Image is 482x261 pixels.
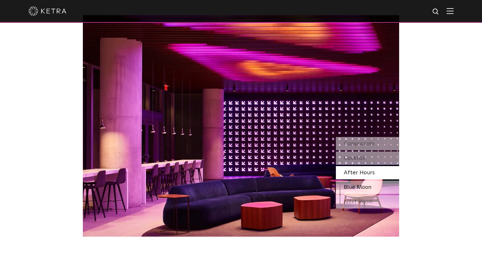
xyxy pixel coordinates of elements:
[432,8,440,16] img: search icon
[344,155,365,161] span: Cocktail
[28,6,66,16] img: ketra-logo-2019-white
[344,184,371,190] span: Blue Moon
[83,15,399,237] img: SS_SXSW_Desktop_Pink
[336,195,399,208] div: Next Room
[344,141,374,146] span: Cappuccino
[447,8,454,14] img: Hamburger%20Nav.svg
[344,170,375,176] span: After Hours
